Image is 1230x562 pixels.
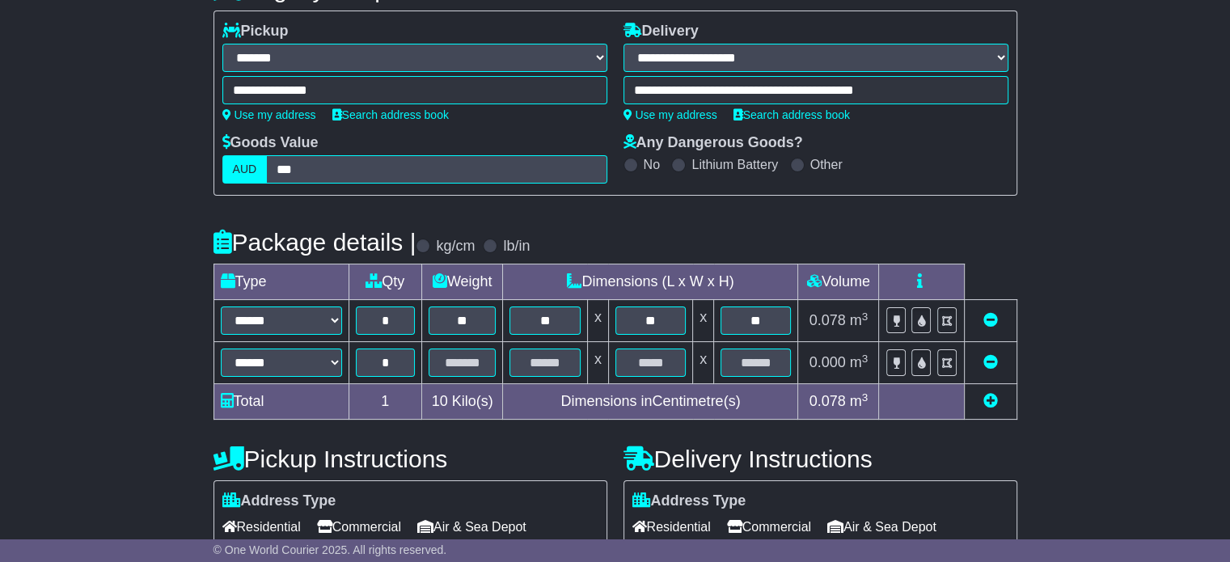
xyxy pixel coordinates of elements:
a: Search address book [733,108,850,121]
label: AUD [222,155,268,184]
label: Any Dangerous Goods? [623,134,803,152]
label: No [644,157,660,172]
label: Lithium Battery [691,157,778,172]
td: Volume [798,264,879,300]
label: Address Type [222,492,336,510]
td: Total [213,384,349,420]
label: kg/cm [436,238,475,256]
td: Qty [349,264,421,300]
h4: Pickup Instructions [213,446,607,472]
label: Address Type [632,492,746,510]
label: Delivery [623,23,699,40]
span: Air & Sea Depot [417,514,526,539]
span: 10 [432,393,448,409]
span: m [850,354,869,370]
span: Commercial [317,514,401,539]
span: Residential [632,514,711,539]
a: Add new item [983,393,998,409]
td: Weight [421,264,503,300]
td: x [587,300,608,342]
label: lb/in [503,238,530,256]
h4: Delivery Instructions [623,446,1017,472]
label: Pickup [222,23,289,40]
a: Use my address [623,108,717,121]
label: Other [810,157,843,172]
a: Remove this item [983,312,998,328]
td: x [693,342,714,384]
td: Dimensions in Centimetre(s) [503,384,798,420]
td: Kilo(s) [421,384,503,420]
span: © One World Courier 2025. All rights reserved. [213,543,447,556]
span: Residential [222,514,301,539]
a: Remove this item [983,354,998,370]
span: 0.078 [809,393,846,409]
td: Type [213,264,349,300]
span: 0.078 [809,312,846,328]
span: Air & Sea Depot [827,514,936,539]
a: Use my address [222,108,316,121]
td: 1 [349,384,421,420]
span: Commercial [727,514,811,539]
td: x [587,342,608,384]
td: Dimensions (L x W x H) [503,264,798,300]
span: m [850,312,869,328]
sup: 3 [862,311,869,323]
sup: 3 [862,391,869,404]
label: Goods Value [222,134,319,152]
h4: Package details | [213,229,416,256]
td: x [693,300,714,342]
a: Search address book [332,108,449,121]
span: 0.000 [809,354,846,370]
span: m [850,393,869,409]
sup: 3 [862,353,869,365]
